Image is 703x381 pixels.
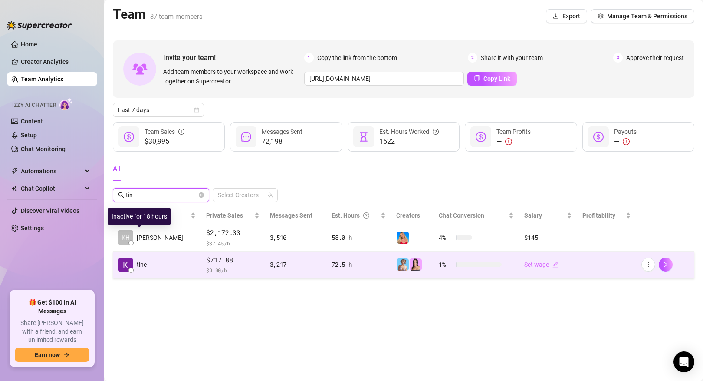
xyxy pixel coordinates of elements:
td: — [577,252,636,279]
span: 3 [613,53,623,63]
span: 1622 [379,136,439,147]
span: $ 37.45 /h [206,239,259,248]
div: $145 [524,233,572,242]
span: [PERSON_NAME] [137,233,183,242]
img: Chat Copilot [11,186,17,192]
a: Home [21,41,37,48]
span: Earn now [35,351,60,358]
span: Add team members to your workspace and work together on Supercreator. [163,67,301,86]
span: Messages Sent [262,128,302,135]
span: 🎁 Get $100 in AI Messages [15,298,89,315]
span: copy [474,75,480,81]
a: Chat Monitoring [21,146,66,152]
h2: Team [113,6,203,23]
span: download [553,13,559,19]
span: calendar [194,107,199,113]
th: Creators [391,207,434,224]
span: Izzy AI Chatter [12,101,56,109]
th: Name [113,207,201,224]
span: team [268,192,273,198]
a: Discover Viral Videos [21,207,79,214]
div: Est. Hours [332,211,378,220]
span: message [241,132,251,142]
span: exclamation-circle [505,138,512,145]
img: logo-BBDzfeDw.svg [7,21,72,30]
span: edit [552,262,558,268]
span: 4 % [439,233,453,242]
span: tine [137,260,147,269]
span: Salary [524,212,542,219]
span: Approve their request [626,53,684,63]
span: Profitability [582,212,615,219]
span: Copy the link from the bottom [317,53,397,63]
span: arrow-right [63,352,69,358]
span: exclamation-circle [623,138,630,145]
span: question-circle [363,211,369,220]
img: Vanessa [397,258,409,271]
a: Content [21,118,43,125]
span: Share it with your team [481,53,543,63]
button: close-circle [199,192,204,198]
span: hourglass [358,132,369,142]
img: Rynn [410,258,422,271]
div: 58.0 h [332,233,385,242]
a: Team Analytics [21,76,63,83]
span: Team Profits [496,128,531,135]
span: dollar-circle [593,132,604,142]
div: Team Sales [145,127,184,136]
span: $ 9.90 /h [206,266,259,275]
div: Inactive for 18 hours [108,208,171,225]
span: 1 [304,53,314,63]
img: tine [118,258,133,272]
span: Chat Conversion [439,212,484,219]
span: Manage Team & Permissions [607,13,687,20]
td: — [577,224,636,252]
div: All [113,164,121,174]
button: Manage Team & Permissions [591,9,694,23]
a: Settings [21,225,44,232]
button: Export [546,9,587,23]
input: Search members [126,190,197,200]
span: search [118,192,124,198]
div: — [496,136,531,147]
a: Set wageedit [524,261,558,268]
div: 72.5 h [332,260,385,269]
span: KH [122,233,130,242]
div: Open Intercom Messenger [673,351,694,372]
div: 3,217 [270,260,322,269]
a: Setup [21,132,37,139]
div: — [614,136,637,147]
span: dollar-circle [124,132,134,142]
span: $717.88 [206,255,259,265]
span: Copy Link [483,75,510,82]
span: $2,172.33 [206,228,259,238]
div: 3,510 [270,233,322,242]
span: Messages Sent [270,212,312,219]
span: Payouts [614,128,637,135]
span: Automations [21,164,82,178]
div: Est. Hours Worked [379,127,439,136]
span: 72,198 [262,136,302,147]
button: Earn nowarrow-right [15,348,89,362]
span: more [645,262,651,268]
img: AI Chatter [59,98,73,110]
a: Creator Analytics [21,55,90,69]
span: right [663,262,669,268]
span: Export [562,13,580,20]
span: info-circle [178,127,184,136]
span: thunderbolt [11,168,18,175]
span: 2 [468,53,477,63]
span: Last 7 days [118,103,199,116]
span: Chat Copilot [21,182,82,195]
span: Invite your team! [163,52,304,63]
img: Ashley [397,232,409,244]
span: Share [PERSON_NAME] with a friend, and earn unlimited rewards [15,319,89,345]
span: dollar-circle [476,132,486,142]
span: setting [598,13,604,19]
span: Private Sales [206,212,243,219]
span: question-circle [433,127,439,136]
span: 37 team members [150,13,203,20]
span: $30,995 [145,136,184,147]
button: Copy Link [467,72,517,86]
